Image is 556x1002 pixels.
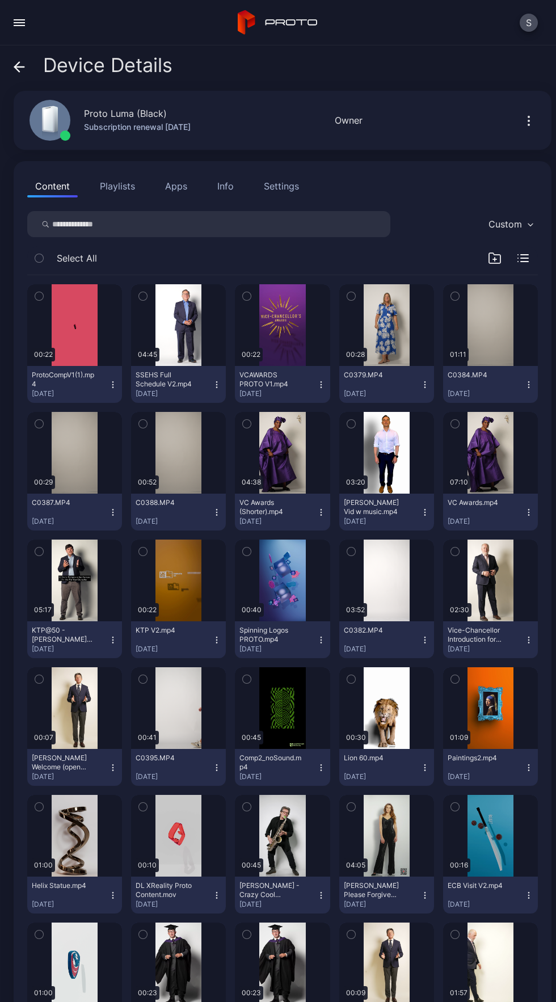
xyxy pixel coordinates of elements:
div: DL XReality Proto Content.mov [136,881,198,899]
div: [DATE] [136,900,212,909]
div: C0387.MP4 [32,498,94,507]
div: KTP@50 - Dan Parsons V3.mp4 [32,626,94,644]
div: C0395.MP4 [136,753,198,763]
button: ProtoCompV1(1).mp4[DATE] [27,366,122,403]
button: Vice-Chancellor Introduction for Open Day.mp4[DATE] [443,621,538,658]
button: VC Awards (Shorter).mp4[DATE] [235,494,330,531]
div: Subscription renewal [DATE] [84,120,191,134]
button: C0382.MP4[DATE] [339,621,434,658]
div: Seb Coe Welcome (open day) [32,753,94,772]
button: Spinning Logos PROTO.mp4[DATE] [235,621,330,658]
button: KTP@50 - [PERSON_NAME] V3.mp4[DATE] [27,621,122,658]
div: [DATE] [239,645,316,654]
button: KTP V2.mp4[DATE] [131,621,226,658]
div: SSEHS Full Schedule V2.mp4 [136,371,198,389]
div: Custom [488,218,522,230]
div: [DATE] [239,772,316,781]
div: [DATE] [344,389,420,398]
div: Proto Luma (Black) [84,107,167,120]
div: [DATE] [344,645,420,654]
button: SSEHS Full Schedule V2.mp4[DATE] [131,366,226,403]
button: Settings [256,175,307,197]
div: C0382.MP4 [344,626,406,635]
button: [PERSON_NAME] Vid w music.mp4[DATE] [339,494,434,531]
button: [PERSON_NAME] Please Forgive Me.mp4[DATE] [339,877,434,913]
div: C0379.MP4 [344,371,406,380]
div: [DATE] [239,389,316,398]
span: Device Details [43,54,172,76]
button: Lion 60.mp4[DATE] [339,749,434,786]
div: [DATE] [136,389,212,398]
span: Select All [57,251,97,265]
button: Helix Statue.mp4[DATE] [27,877,122,913]
button: VC Awards.mp4[DATE] [443,494,538,531]
div: [DATE] [448,389,524,398]
button: Custom [483,211,538,237]
div: [DATE] [448,900,524,909]
div: VC Awards (Shorter).mp4 [239,498,302,516]
div: [DATE] [136,645,212,654]
div: [DATE] [32,517,108,526]
div: Comp2_noSound.mp4 [239,753,302,772]
button: C0387.MP4[DATE] [27,494,122,531]
div: KTP V2.mp4 [136,626,198,635]
div: [DATE] [448,645,524,654]
button: DL XReality Proto Content.mov[DATE] [131,877,226,913]
div: Helix Statue.mp4 [32,881,94,890]
div: Settings [264,179,299,193]
button: Comp2_noSound.mp4[DATE] [235,749,330,786]
div: Lion 60.mp4 [344,753,406,763]
div: [DATE] [136,517,212,526]
div: Vice-Chancellor Introduction for Open Day.mp4 [448,626,510,644]
button: S [520,14,538,32]
button: Paintings2.mp4[DATE] [443,749,538,786]
div: C0384.MP4 [448,371,510,380]
div: VC Awards.mp4 [448,498,510,507]
div: C0388.MP4 [136,498,198,507]
button: [PERSON_NAME] Welcome (open day)[DATE] [27,749,122,786]
div: Spinning Logos PROTO.mp4 [239,626,302,644]
div: ProtoCompV1(1).mp4 [32,371,94,389]
button: C0395.MP4[DATE] [131,749,226,786]
button: C0379.MP4[DATE] [339,366,434,403]
div: [DATE] [32,389,108,398]
div: [DATE] [136,772,212,781]
div: [DATE] [344,900,420,909]
button: C0388.MP4[DATE] [131,494,226,531]
div: Paintings2.mp4 [448,753,510,763]
div: [DATE] [448,517,524,526]
div: Info [217,179,234,193]
button: [PERSON_NAME] - Crazy Cool Technology.mp4[DATE] [235,877,330,913]
button: Content [27,175,78,197]
div: ECB Visit V2.mp4 [448,881,510,890]
div: [DATE] [239,517,316,526]
div: [DATE] [239,900,316,909]
button: ECB Visit V2.mp4[DATE] [443,877,538,913]
button: Info [209,175,242,197]
div: [DATE] [448,772,524,781]
div: [DATE] [344,772,420,781]
div: Scott Page - Crazy Cool Technology.mp4 [239,881,302,899]
div: Sam Grogan Vid w music.mp4 [344,498,406,516]
div: [DATE] [32,645,108,654]
button: VCAWARDS PROTO V1.mp4[DATE] [235,366,330,403]
div: [DATE] [32,772,108,781]
div: [DATE] [32,900,108,909]
div: [DATE] [344,517,420,526]
div: VCAWARDS PROTO V1.mp4 [239,371,302,389]
button: C0384.MP4[DATE] [443,366,538,403]
button: Apps [157,175,195,197]
button: Playlists [92,175,143,197]
div: Owner [335,113,363,127]
div: Adeline Mocke's Please Forgive Me.mp4 [344,881,406,899]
